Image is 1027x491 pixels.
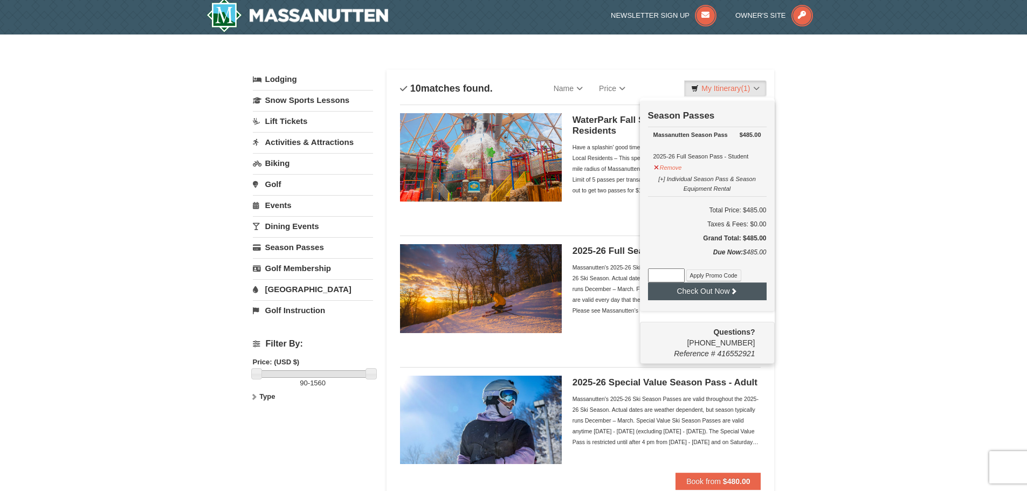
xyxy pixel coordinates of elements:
[611,11,716,19] a: Newsletter Sign Up
[400,376,562,464] img: 6619937-198-dda1df27.jpg
[253,195,373,215] a: Events
[400,83,493,94] h4: matches found.
[648,205,767,216] h6: Total Price: $485.00
[653,171,761,194] button: [+] Individual Season Pass & Season Equipment Rental
[253,378,373,389] label: -
[400,244,562,333] img: 6619937-208-2295c65e.jpg
[253,237,373,257] a: Season Passes
[546,78,591,99] a: Name
[253,153,373,173] a: Biking
[253,258,373,278] a: Golf Membership
[653,160,683,173] button: Remove
[648,233,767,244] h5: Grand Total: $485.00
[253,339,373,349] h4: Filter By:
[410,83,421,94] span: 10
[573,246,761,257] h5: 2025-26 Full Season Individual Ski Pass
[648,247,767,268] div: $485.00
[653,129,761,162] div: 2025-26 Full Season Pass - Student
[591,78,633,99] a: Price
[741,84,750,93] span: (1)
[573,115,761,136] h5: WaterPark Fall Season Pass- Local Residents
[648,282,767,300] button: Check Out Now
[735,11,786,19] span: Owner's Site
[253,111,373,131] a: Lift Tickets
[713,248,743,256] strong: Due Now:
[253,90,373,110] a: Snow Sports Lessons
[253,300,373,320] a: Golf Instruction
[735,11,813,19] a: Owner's Site
[686,477,721,486] span: Book from
[648,327,755,347] span: [PHONE_NUMBER]
[648,219,767,230] div: Taxes & Fees: $0.00
[573,393,761,447] div: Massanutten's 2025-26 Ski Season Passes are valid throughout the 2025-26 Ski Season. Actual dates...
[648,110,715,121] strong: Season Passes
[717,349,755,358] span: 416552921
[253,70,373,89] a: Lodging
[253,358,300,366] strong: Price: (USD $)
[713,328,755,336] strong: Questions?
[674,349,715,358] span: Reference #
[676,473,761,490] button: Book from $480.00
[611,11,690,19] span: Newsletter Sign Up
[259,392,275,400] strong: Type
[400,113,562,202] img: 6619937-212-8c750e5f.jpg
[723,477,750,486] strong: $480.00
[573,377,761,388] h5: 2025-26 Special Value Season Pass - Adult
[253,216,373,236] a: Dining Events
[684,80,766,96] a: My Itinerary(1)
[573,142,761,196] div: Have a splashin' good time all fall at Massanutten WaterPark! Exclusive for Local Residents – Thi...
[686,269,741,281] button: Apply Promo Code
[740,129,761,140] strong: $485.00
[253,132,373,152] a: Activities & Attractions
[310,379,326,387] span: 1560
[253,174,373,194] a: Golf
[573,262,761,316] div: Massanutten's 2025-26 Ski Season Passes are valid throughout the 2025-26 Ski Season. Actual dates...
[653,129,761,140] div: Massanutten Season Pass
[300,379,307,387] span: 90
[253,279,373,299] a: [GEOGRAPHIC_DATA]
